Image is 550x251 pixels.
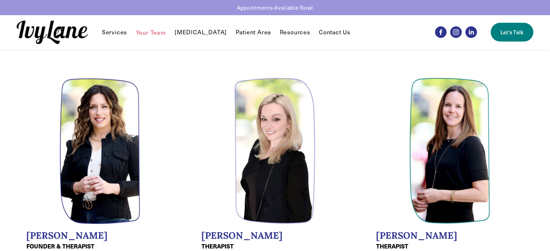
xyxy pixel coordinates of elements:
[17,21,88,44] img: Ivy Lane Counseling &mdash; Therapy that works for you
[319,28,350,36] a: Contact Us
[435,26,447,38] a: Facebook
[102,28,127,36] a: folder dropdown
[26,242,94,250] strong: FOUNDER & THERAPIST
[60,78,141,224] img: Headshot of Wendy Pawelski, LCPC, CADC, EMDR, CCTP. Wendy is a founder oft Ivy Lane Counseling
[102,29,127,36] span: Services
[175,28,227,36] a: [MEDICAL_DATA]
[280,29,310,36] span: Resources
[234,78,315,224] img: Headshot of Jessica Wilkiel, LCPC, EMDR. Meghan is a therapist at Ivy Lane Counseling.
[450,26,462,38] a: Instagram
[491,23,533,42] a: Let's Talk
[376,242,408,250] strong: THERAPIST
[201,242,234,250] strong: THERAPIST
[409,78,490,224] img: Headshot of Jodi Kautz, LSW, EMDR, TYPE 73, LCSW. Jodi is a therapist at Ivy Lane Counseling.
[236,28,271,36] a: Patient Area
[280,28,310,36] a: folder dropdown
[465,26,477,38] a: LinkedIn
[376,230,524,241] h2: [PERSON_NAME]
[201,230,349,241] h2: [PERSON_NAME]
[26,230,174,241] h2: [PERSON_NAME]
[136,28,166,36] a: Your Team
